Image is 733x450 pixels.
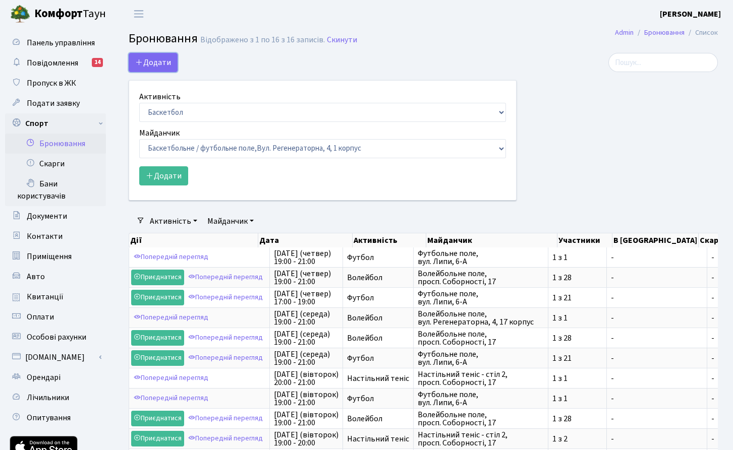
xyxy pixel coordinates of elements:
span: Футбольне поле, вул. Липи, 6-А [418,249,544,266]
th: Майданчик [426,233,557,247]
span: [DATE] (вівторок) 20:00 - 21:00 [274,370,339,387]
a: Лічильники [5,388,106,408]
a: Приєднатися [131,431,184,446]
a: Приєднатися [131,350,184,366]
a: Повідомлення14 [5,53,106,73]
a: Спорт [5,113,106,134]
th: Дії [129,233,258,247]
span: Приміщення [27,251,72,262]
a: Особові рахунки [5,327,106,347]
img: logo.png [10,4,30,24]
span: Настільний теніс [347,374,409,382]
span: Оплати [27,311,54,323]
span: 1 з 1 [552,314,602,322]
span: [DATE] (четвер) 19:00 - 21:00 [274,249,339,266]
span: - [611,253,703,262]
span: [DATE] (середа) 19:00 - 21:00 [274,330,339,346]
span: Таун [34,6,106,23]
span: - [611,274,703,282]
a: Подати заявку [5,93,106,113]
span: Волейбольне поле, просп. Соборності, 17 [418,270,544,286]
span: Лічильники [27,392,69,403]
span: Опитування [27,412,71,423]
a: Попередній перегляд [186,330,265,346]
a: Майданчик [203,213,258,230]
span: 1 з 1 [552,374,602,382]
span: Повідомлення [27,57,78,69]
a: Приєднатися [131,270,184,285]
span: Волейбол [347,314,409,322]
a: [DOMAIN_NAME] [5,347,106,367]
a: [PERSON_NAME] [660,8,721,20]
span: [DATE] (вівторок) 19:00 - 21:00 [274,411,339,427]
span: Подати заявку [27,98,80,109]
a: Попередній перегляд [186,350,265,366]
a: Приєднатися [131,411,184,426]
a: Контакти [5,226,106,246]
span: Квитанції [27,291,64,302]
span: 1 з 28 [552,274,602,282]
span: 1 з 28 [552,334,602,342]
a: Бронювання [5,134,106,154]
b: [PERSON_NAME] [660,9,721,20]
span: Настільний теніс - стіл 2, просп. Соборності, 17 [418,370,544,387]
a: Пропуск в ЖК [5,73,106,93]
label: Майданчик [139,127,180,139]
span: Волейбольне поле, вул. Регенераторна, 4, 17 корпус [418,310,544,326]
a: Авто [5,267,106,287]
span: 1 з 21 [552,294,602,302]
label: Активність [139,91,181,103]
span: [DATE] (вівторок) 19:00 - 21:00 [274,391,339,407]
a: Приєднатися [131,290,184,305]
span: [DATE] (четвер) 17:00 - 19:00 [274,290,339,306]
a: Приміщення [5,246,106,267]
button: Додати [139,166,188,185]
span: Особові рахунки [27,332,86,343]
span: - [611,374,703,382]
span: 1 з 2 [552,435,602,443]
a: Скарги [5,154,106,174]
input: Пошук... [608,53,718,72]
a: Панель управління [5,33,106,53]
th: Дата [258,233,353,247]
span: Футбол [347,354,409,362]
a: Admin [615,27,634,38]
a: Скинути [327,35,357,45]
span: [DATE] (четвер) 19:00 - 21:00 [274,270,339,286]
a: Попередній перегляд [186,290,265,305]
span: Волейбол [347,274,409,282]
span: - [611,334,703,342]
span: Футбольне поле, вул. Липи, 6-А [418,290,544,306]
a: Бронювання [644,27,685,38]
a: Документи [5,206,106,226]
span: Контакти [27,231,63,242]
span: Пропуск в ЖК [27,78,76,89]
a: Бани користувачів [5,174,106,206]
span: 1 з 28 [552,415,602,423]
a: Приєднатися [131,330,184,346]
span: [DATE] (середа) 19:00 - 21:00 [274,310,339,326]
b: Комфорт [34,6,83,22]
span: - [611,294,703,302]
span: Орендарі [27,372,61,383]
span: Футбольне поле, вул. Липи, 6-А [418,391,544,407]
span: - [611,415,703,423]
span: Документи [27,211,67,222]
span: - [611,435,703,443]
a: Попередній перегляд [131,249,211,265]
a: Попередній перегляд [131,391,211,406]
th: Активність [353,233,426,247]
span: 1 з 1 [552,395,602,403]
a: Оплати [5,307,106,327]
a: Активність [146,213,201,230]
a: Попередній перегляд [186,431,265,446]
span: - [611,314,703,322]
span: Волейбольне поле, просп. Соборності, 17 [418,411,544,427]
span: Настільний теніс [347,435,409,443]
span: [DATE] (середа) 19:00 - 21:00 [274,350,339,366]
span: [DATE] (вівторок) 19:00 - 20:00 [274,431,339,447]
span: - [611,354,703,362]
span: Бронювання [129,30,198,47]
th: В [GEOGRAPHIC_DATA] [612,233,699,247]
a: Квитанції [5,287,106,307]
